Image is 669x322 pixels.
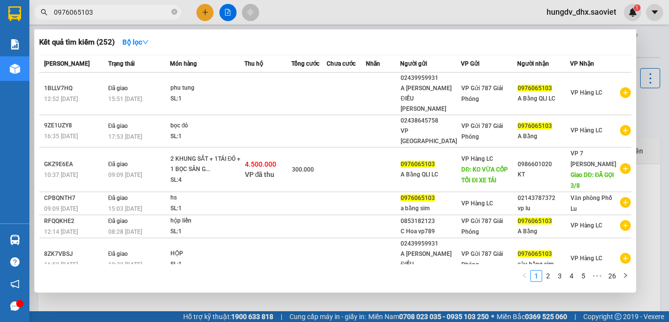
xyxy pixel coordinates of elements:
a: 26 [605,271,619,281]
div: CPBQNTH7 [44,193,105,203]
span: 15:03 [DATE] [108,205,142,212]
div: phu tung [170,83,244,94]
div: VP [GEOGRAPHIC_DATA] [401,126,460,147]
span: 300.000 [292,166,314,173]
span: VP Hàng LC [571,89,602,96]
div: A [PERSON_NAME] ĐIỀU [PERSON_NAME] [401,249,460,280]
span: Đã giao [108,218,128,224]
li: 3 [554,270,566,282]
img: logo-vxr [8,6,21,21]
span: 09:09 [DATE] [44,205,78,212]
span: 16:52 [DATE] [44,261,78,268]
div: 02439959931 [401,239,460,249]
div: 9ZE1UZY8 [44,121,105,131]
span: 0976065103 [518,85,552,92]
div: SL: 1 [170,226,244,237]
li: 1 [530,270,542,282]
span: plus-circle [620,220,631,231]
li: 2 [542,270,554,282]
div: 02438645758 [401,116,460,126]
div: A Bằng [518,226,570,237]
span: plus-circle [620,163,631,174]
div: a bằng sim [401,203,460,214]
span: notification [10,279,20,289]
li: 5 [577,270,589,282]
span: 0976065103 [401,161,435,168]
span: Thu hộ [244,60,263,67]
span: 10:32 [DATE] [108,261,142,268]
span: message [10,301,20,311]
span: VP Hàng LC [571,222,602,229]
span: Chưa cước [327,60,356,67]
span: 4.500.000 [245,160,276,168]
span: Đã giao [108,250,128,257]
div: 2 KHUNG SẮT + 1TẢI ĐỎ + 1 BỌC SÂN G... [170,154,244,175]
span: plus-circle [620,87,631,98]
span: VP Gửi 787 Giải Phóng [461,218,503,235]
span: Đã giao [108,195,128,201]
span: Đã giao [108,161,128,168]
span: plus-circle [620,125,631,136]
a: 1 [531,271,542,281]
span: 08:28 [DATE] [108,228,142,235]
span: question-circle [10,257,20,267]
span: left [522,272,527,278]
span: 17:53 [DATE] [108,133,142,140]
div: 0986601020 [518,159,570,170]
a: 5 [578,271,589,281]
div: cậu bằng sim [518,259,570,270]
span: VP Hàng LC [571,127,602,134]
a: 3 [554,271,565,281]
span: 0976065103 [518,123,552,129]
span: 12:52 [DATE] [44,96,78,102]
span: plus-circle [620,197,631,208]
div: RFQQKHE2 [44,216,105,226]
div: SL: 1 [170,94,244,104]
span: VP đã thu [245,171,275,178]
div: SL: 4 [170,175,244,186]
span: Đã giao [108,85,128,92]
div: 02143787372 [518,193,570,203]
span: 12:14 [DATE] [44,228,78,235]
span: Giao DĐ: ĐÃ GỌI 3/8 [571,172,614,189]
span: Người nhận [517,60,549,67]
h3: Kết quả tìm kiếm ( 252 ) [39,37,115,48]
li: 4 [566,270,577,282]
img: warehouse-icon [10,235,20,245]
span: 15:51 [DATE] [108,96,142,102]
span: 0976065103 [518,218,552,224]
span: VP Nhận [570,60,594,67]
a: 2 [543,271,553,281]
span: down [142,39,149,46]
strong: Bộ lọc [122,38,149,46]
span: Món hàng [170,60,197,67]
div: hs [170,193,244,203]
div: 1BLLV7HQ [44,83,105,94]
span: [PERSON_NAME] [44,60,90,67]
span: right [622,272,628,278]
div: GKZ9E6EA [44,159,105,170]
button: Bộ lọcdown [115,34,157,50]
div: hộp liền [170,216,244,226]
div: 02439959931 [401,73,460,83]
input: Tìm tên, số ĐT hoặc mã đơn [54,7,169,18]
div: C Hoa vp789 [401,226,460,237]
span: Văn phòng Phố Lu [571,195,612,212]
span: VP Hàng LC [461,155,493,162]
span: Đã giao [108,123,128,129]
span: Trạng thái [108,60,135,67]
span: VP Gửi 787 Giải Phóng [461,85,503,102]
span: VP 7 [PERSON_NAME] [571,150,616,168]
div: A Bằng QLI LC [401,170,460,180]
div: SL: 1 [170,131,244,142]
span: VP Hàng LC [461,200,493,207]
span: search [41,9,48,16]
div: A Bằng [518,131,570,142]
span: close-circle [171,9,177,15]
span: VP Hàng LC [571,255,602,262]
div: 8ZK7VBSJ [44,249,105,259]
span: close-circle [171,8,177,17]
button: left [519,270,530,282]
span: 09:09 [DATE] [108,172,142,178]
li: Next Page [620,270,631,282]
